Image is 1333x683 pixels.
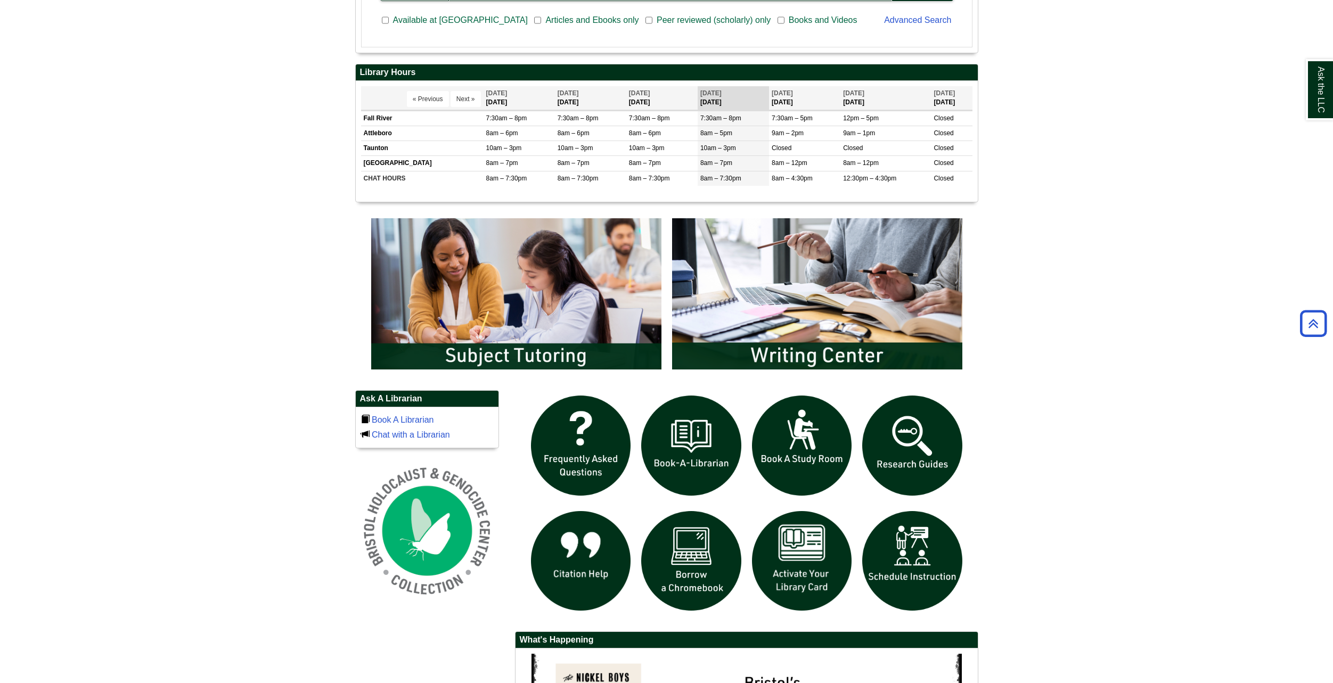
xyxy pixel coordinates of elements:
[931,86,972,110] th: [DATE]
[372,415,434,424] a: Book A Librarian
[361,141,484,156] td: Taunton
[778,15,784,25] input: Books and Videos
[784,14,862,27] span: Books and Videos
[772,175,813,182] span: 8am – 4:30pm
[361,126,484,141] td: Attleboro
[389,14,532,27] span: Available at [GEOGRAPHIC_DATA]
[407,91,449,107] button: « Previous
[769,86,840,110] th: [DATE]
[772,129,804,137] span: 9am – 2pm
[626,86,698,110] th: [DATE]
[857,506,968,616] img: For faculty. Schedule Library Instruction icon links to form.
[698,86,769,110] th: [DATE]
[629,114,670,122] span: 7:30am – 8pm
[1296,316,1330,331] a: Back to Top
[558,144,593,152] span: 10am – 3pm
[747,390,857,501] img: book a study room icon links to book a study room web page
[366,213,968,380] div: slideshow
[857,390,968,501] img: Research Guides icon links to research guides web page
[382,15,389,25] input: Available at [GEOGRAPHIC_DATA]
[840,86,931,110] th: [DATE]
[843,175,896,182] span: 12:30pm – 4:30pm
[486,144,522,152] span: 10am – 3pm
[355,459,499,603] img: Holocaust and Genocide Collection
[372,430,450,439] a: Chat with a Librarian
[700,114,741,122] span: 7:30am – 8pm
[843,159,879,167] span: 8am – 12pm
[843,129,875,137] span: 9am – 1pm
[486,129,518,137] span: 8am – 6pm
[843,144,863,152] span: Closed
[843,114,879,122] span: 12pm – 5pm
[934,114,953,122] span: Closed
[361,111,484,126] td: Fall River
[772,89,793,97] span: [DATE]
[934,144,953,152] span: Closed
[361,171,484,186] td: CHAT HOURS
[558,159,590,167] span: 8am – 7pm
[629,175,670,182] span: 8am – 7:30pm
[747,506,857,616] img: activate Library Card icon links to form to activate student ID into library card
[486,114,527,122] span: 7:30am – 8pm
[451,91,481,107] button: Next »
[934,89,955,97] span: [DATE]
[629,129,661,137] span: 8am – 6pm
[934,175,953,182] span: Closed
[356,391,498,407] h2: Ask A Librarian
[636,390,747,501] img: Book a Librarian icon links to book a librarian web page
[700,129,732,137] span: 8am – 5pm
[558,175,599,182] span: 8am – 7:30pm
[526,390,968,621] div: slideshow
[366,213,667,375] img: Subject Tutoring Information
[484,86,555,110] th: [DATE]
[558,89,579,97] span: [DATE]
[700,175,741,182] span: 8am – 7:30pm
[361,156,484,171] td: [GEOGRAPHIC_DATA]
[356,64,978,81] h2: Library Hours
[884,15,951,24] a: Advanced Search
[636,506,747,616] img: Borrow a chromebook icon links to the borrow a chromebook web page
[700,144,736,152] span: 10am – 3pm
[934,159,953,167] span: Closed
[541,14,643,27] span: Articles and Ebooks only
[555,86,626,110] th: [DATE]
[629,159,661,167] span: 8am – 7pm
[558,114,599,122] span: 7:30am – 8pm
[772,144,791,152] span: Closed
[629,89,650,97] span: [DATE]
[934,129,953,137] span: Closed
[667,213,968,375] img: Writing Center Information
[772,159,807,167] span: 8am – 12pm
[516,632,978,648] h2: What's Happening
[843,89,864,97] span: [DATE]
[534,15,541,25] input: Articles and Ebooks only
[486,89,508,97] span: [DATE]
[645,15,652,25] input: Peer reviewed (scholarly) only
[526,506,636,616] img: citation help icon links to citation help guide page
[558,129,590,137] span: 8am – 6pm
[486,159,518,167] span: 8am – 7pm
[652,14,775,27] span: Peer reviewed (scholarly) only
[486,175,527,182] span: 8am – 7:30pm
[629,144,665,152] span: 10am – 3pm
[700,89,722,97] span: [DATE]
[526,390,636,501] img: frequently asked questions
[700,159,732,167] span: 8am – 7pm
[772,114,813,122] span: 7:30am – 5pm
